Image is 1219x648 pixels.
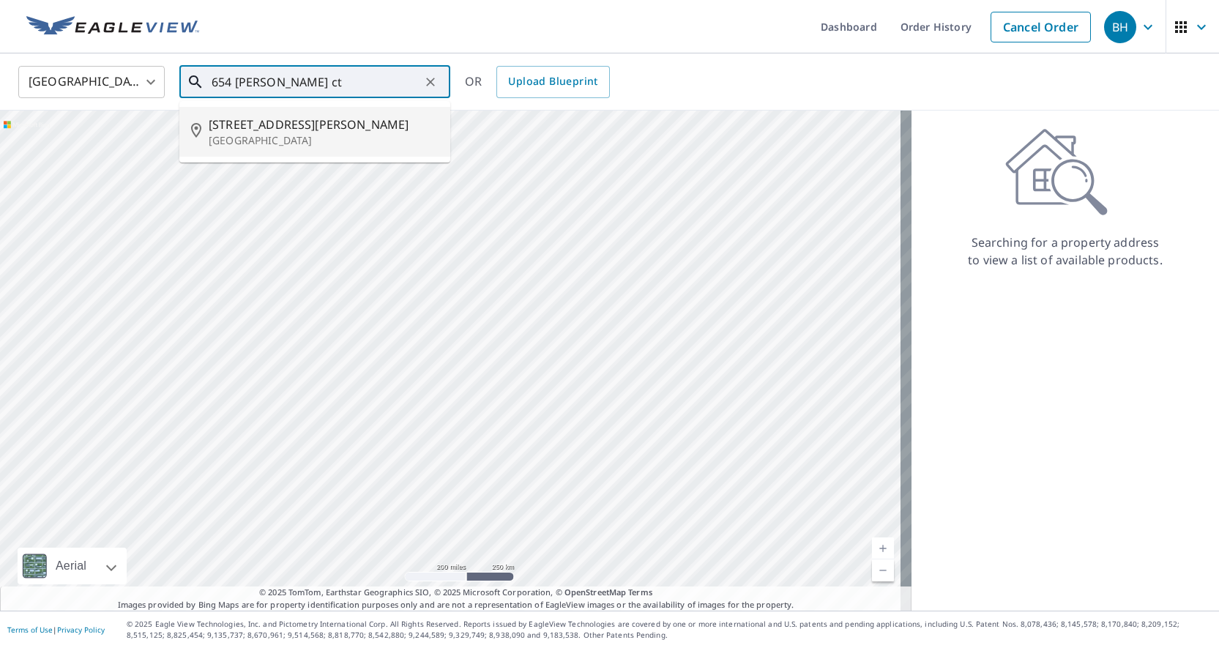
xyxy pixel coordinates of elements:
a: Terms [628,586,652,597]
span: Upload Blueprint [508,72,597,91]
a: Current Level 5, Zoom Out [872,559,894,581]
a: Terms of Use [7,625,53,635]
a: OpenStreetMap [564,586,626,597]
a: Privacy Policy [57,625,105,635]
span: © 2025 TomTom, Earthstar Geographics SIO, © 2025 Microsoft Corporation, © [259,586,652,599]
p: [GEOGRAPHIC_DATA] [209,133,439,148]
div: BH [1104,11,1136,43]
p: © 2025 Eagle View Technologies, Inc. and Pictometry International Corp. All Rights Reserved. Repo... [127,619,1212,641]
span: [STREET_ADDRESS][PERSON_NAME] [209,116,439,133]
a: Upload Blueprint [496,66,609,98]
p: Searching for a property address to view a list of available products. [967,234,1163,269]
div: Aerial [18,548,127,584]
input: Search by address or latitude-longitude [212,62,420,103]
img: EV Logo [26,16,199,38]
a: Current Level 5, Zoom In [872,537,894,559]
button: Clear [420,72,441,92]
a: Cancel Order [991,12,1091,42]
p: | [7,625,105,634]
div: OR [465,66,610,98]
div: [GEOGRAPHIC_DATA] [18,62,165,103]
div: Aerial [51,548,91,584]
